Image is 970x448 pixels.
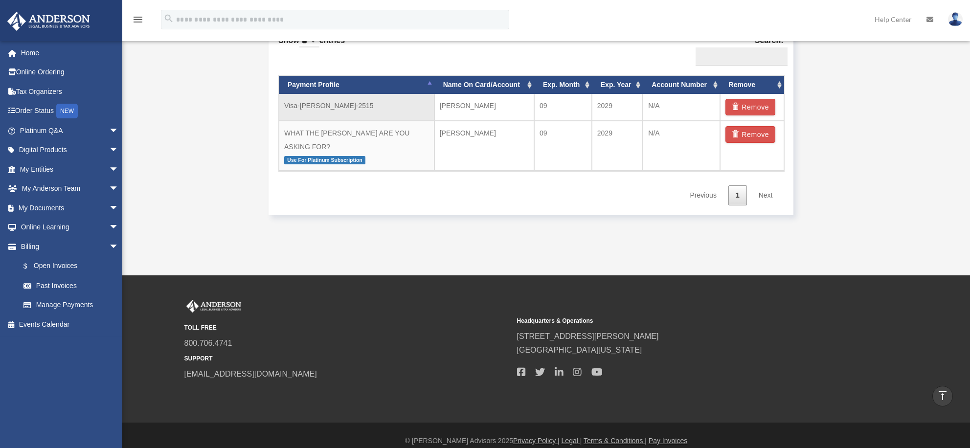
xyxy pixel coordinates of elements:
a: Events Calendar [7,314,134,334]
td: WHAT THE [PERSON_NAME] ARE YOU ASKING FOR? [279,121,434,171]
i: search [163,13,174,24]
th: Remove: activate to sort column ascending [720,76,784,94]
span: arrow_drop_down [109,140,129,160]
td: 2029 [592,94,643,121]
a: menu [132,17,144,25]
a: Next [751,185,780,205]
a: Order StatusNEW [7,101,134,121]
a: My Documentsarrow_drop_down [7,198,134,218]
span: Use For Platinum Subscription [284,156,365,164]
th: Payment Profile: activate to sort column descending [279,76,434,94]
img: Anderson Advisors Platinum Portal [4,12,93,31]
select: Showentries [299,36,319,47]
label: Show entries [278,34,345,57]
a: vertical_align_top [932,386,953,406]
small: TOLL FREE [184,323,510,333]
a: Online Ordering [7,63,134,82]
a: Past Invoices [14,276,134,295]
a: Billingarrow_drop_down [7,237,134,256]
span: arrow_drop_down [109,159,129,179]
a: [GEOGRAPHIC_DATA][US_STATE] [517,346,642,354]
td: N/A [643,94,720,121]
span: arrow_drop_down [109,121,129,141]
img: User Pic [948,12,963,26]
a: Digital Productsarrow_drop_down [7,140,134,160]
td: 09 [534,94,592,121]
button: Remove [725,126,776,143]
a: 800.706.4741 [184,339,232,347]
a: Home [7,43,134,63]
td: N/A [643,121,720,171]
input: Search: [696,47,788,66]
td: Visa-[PERSON_NAME]-2515 [279,94,434,121]
small: Headquarters & Operations [517,316,843,326]
small: SUPPORT [184,354,510,364]
a: 1 [728,185,747,205]
img: Anderson Advisors Platinum Portal [184,300,243,313]
a: Manage Payments [14,295,129,315]
span: arrow_drop_down [109,179,129,199]
a: Privacy Policy | [513,437,560,445]
div: NEW [56,104,78,118]
td: [PERSON_NAME] [434,121,534,171]
a: $Open Invoices [14,256,134,276]
a: Previous [682,185,723,205]
span: arrow_drop_down [109,218,129,238]
i: vertical_align_top [937,390,948,402]
a: My Entitiesarrow_drop_down [7,159,134,179]
span: arrow_drop_down [109,237,129,257]
a: Tax Organizers [7,82,134,101]
label: Search: [692,34,784,66]
a: Terms & Conditions | [584,437,647,445]
a: Platinum Q&Aarrow_drop_down [7,121,134,140]
th: Exp. Year: activate to sort column ascending [592,76,643,94]
i: menu [132,14,144,25]
td: [PERSON_NAME] [434,94,534,121]
th: Account Number: activate to sort column ascending [643,76,720,94]
th: Exp. Month: activate to sort column ascending [534,76,592,94]
td: 09 [534,121,592,171]
a: [EMAIL_ADDRESS][DOMAIN_NAME] [184,370,317,378]
a: Online Learningarrow_drop_down [7,218,134,237]
td: 2029 [592,121,643,171]
button: Remove [725,99,776,115]
a: My Anderson Teamarrow_drop_down [7,179,134,199]
div: © [PERSON_NAME] Advisors 2025 [122,435,970,447]
span: $ [29,260,34,272]
a: Pay Invoices [649,437,687,445]
a: [STREET_ADDRESS][PERSON_NAME] [517,332,659,340]
th: Name On Card/Account: activate to sort column ascending [434,76,534,94]
span: arrow_drop_down [109,198,129,218]
a: Legal | [562,437,582,445]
